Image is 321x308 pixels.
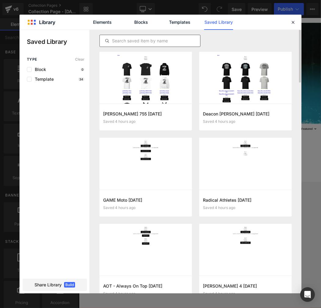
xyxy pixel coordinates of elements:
h3: [PERSON_NAME] 4 [DATE] [203,283,288,289]
span: Share Library [34,282,62,288]
h3: Deacon [PERSON_NAME] [DATE] [203,111,288,117]
a: Catalog [111,18,134,31]
h3: AOT - Always On Top [DATE] [103,283,188,289]
span: Block [32,67,46,72]
div: Saved 4 hours ago [103,119,188,124]
a: Home [92,18,111,31]
h3: Radical Athletes [DATE] [203,197,288,203]
span: 12 products [172,201,198,216]
a: Sports Threads Shop [15,19,86,31]
span: Type [27,57,37,62]
a: Saved Library [204,15,233,30]
h3: [PERSON_NAME] 755 [DATE] [103,111,188,117]
h3: GAME Moto [DATE] [103,197,188,203]
div: Saved 4 hours ago [203,292,288,296]
a: Contact [134,18,157,31]
div: Saved 4 hours ago [203,119,288,124]
span: Home [96,22,107,27]
span: Contact [138,22,153,27]
div: Saved 4 hours ago [103,206,188,210]
a: Elements [88,15,117,30]
p: Saved Library [27,37,89,46]
p: 0 [80,68,85,71]
span: Build [64,282,75,288]
a: Templates [165,15,194,30]
span: Template [32,77,54,82]
span: Catalog [115,22,130,27]
span: Clear [75,57,85,62]
input: Search saved item by name [100,37,200,44]
div: Saved 4 hours ago [203,206,288,210]
span: Sports Threads Shop [17,20,84,30]
a: Blocks [127,15,156,30]
div: Open Intercom Messenger [300,287,315,302]
div: Saved 4 hours ago [103,292,188,296]
p: 34 [78,77,85,81]
span: Welcome to our store [164,3,205,8]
